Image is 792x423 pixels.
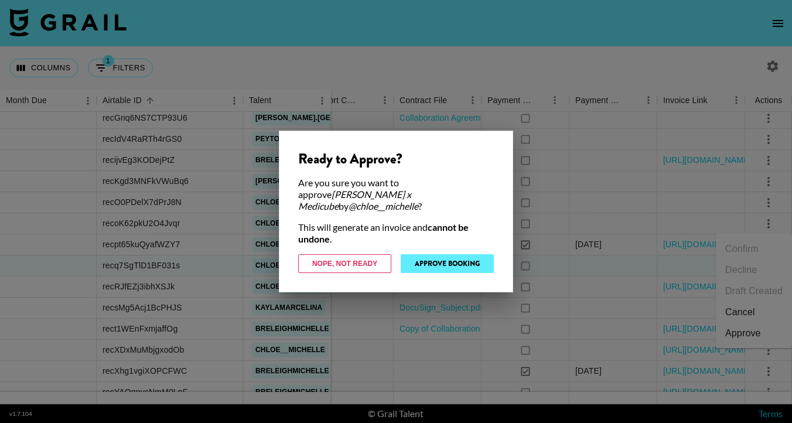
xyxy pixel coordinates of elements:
button: Approve Booking [401,254,494,273]
button: Nope, Not Ready [298,254,391,273]
div: Ready to Approve? [298,150,494,168]
em: [PERSON_NAME] x Medicube [298,189,411,211]
strong: cannot be undone [298,221,469,244]
em: @ chloe__michelle [349,200,418,211]
div: This will generate an invoice and . [298,221,494,245]
div: Are you sure you want to approve by ? [298,177,494,212]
